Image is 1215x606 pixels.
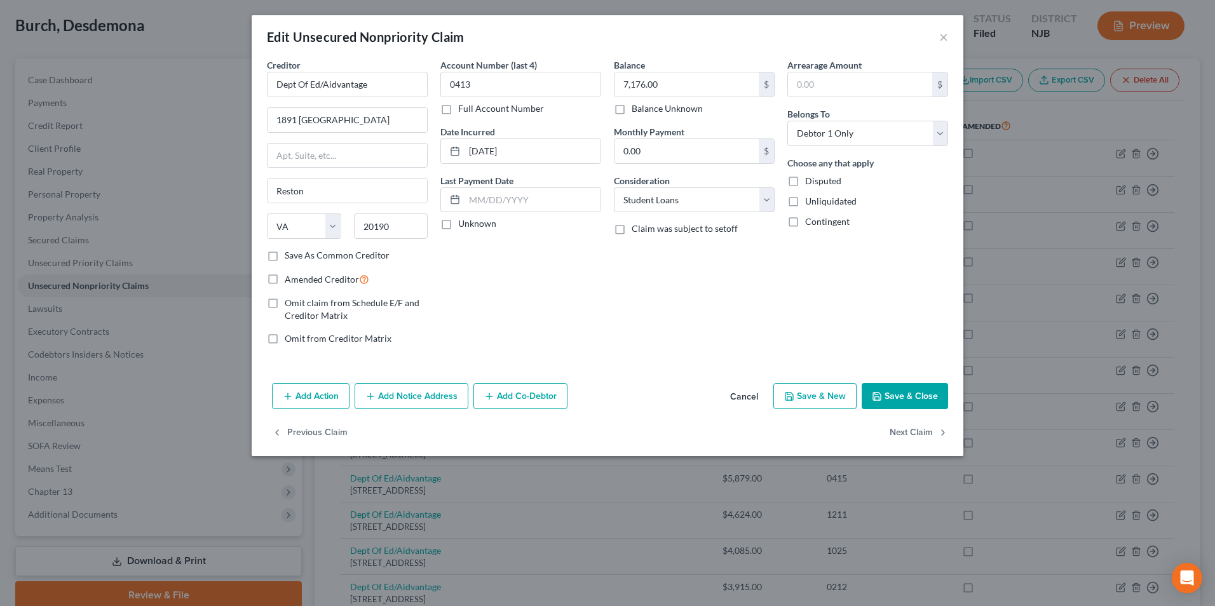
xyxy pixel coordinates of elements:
button: Save & Close [862,383,948,410]
button: Cancel [720,384,768,410]
button: Add Notice Address [355,383,468,410]
label: Choose any that apply [787,156,874,170]
label: Monthly Payment [614,125,684,138]
span: Belongs To [787,109,830,119]
div: Open Intercom Messenger [1172,563,1202,593]
span: Creditor [267,60,301,71]
span: Amended Creditor [285,274,359,285]
span: Omit from Creditor Matrix [285,333,391,344]
button: Next Claim [890,419,948,446]
input: 0.00 [788,72,932,97]
label: Account Number (last 4) [440,58,537,72]
input: MM/DD/YYYY [465,188,601,212]
button: Add Action [272,383,350,410]
span: Disputed [805,175,841,186]
span: Contingent [805,216,850,227]
input: 0.00 [614,139,759,163]
span: Unliquidated [805,196,857,206]
input: Apt, Suite, etc... [268,144,427,168]
button: Save & New [773,383,857,410]
input: Enter address... [268,108,427,132]
label: Consideration [614,174,670,187]
span: Claim was subject to setoff [632,223,738,234]
label: Balance Unknown [632,102,703,115]
label: Balance [614,58,645,72]
input: Enter zip... [354,213,428,239]
button: Add Co-Debtor [473,383,567,410]
div: $ [759,139,774,163]
label: Date Incurred [440,125,495,138]
label: Arrearage Amount [787,58,862,72]
input: 0.00 [614,72,759,97]
div: Edit Unsecured Nonpriority Claim [267,28,465,46]
div: $ [932,72,947,97]
label: Last Payment Date [440,174,513,187]
button: Previous Claim [272,419,348,446]
div: $ [759,72,774,97]
label: Save As Common Creditor [285,249,390,262]
input: XXXX [440,72,601,97]
input: Enter city... [268,178,427,203]
label: Unknown [458,217,496,230]
input: MM/DD/YYYY [465,139,601,163]
input: Search creditor by name... [267,72,428,97]
span: Omit claim from Schedule E/F and Creditor Matrix [285,297,419,321]
label: Full Account Number [458,102,544,115]
button: × [939,29,948,44]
